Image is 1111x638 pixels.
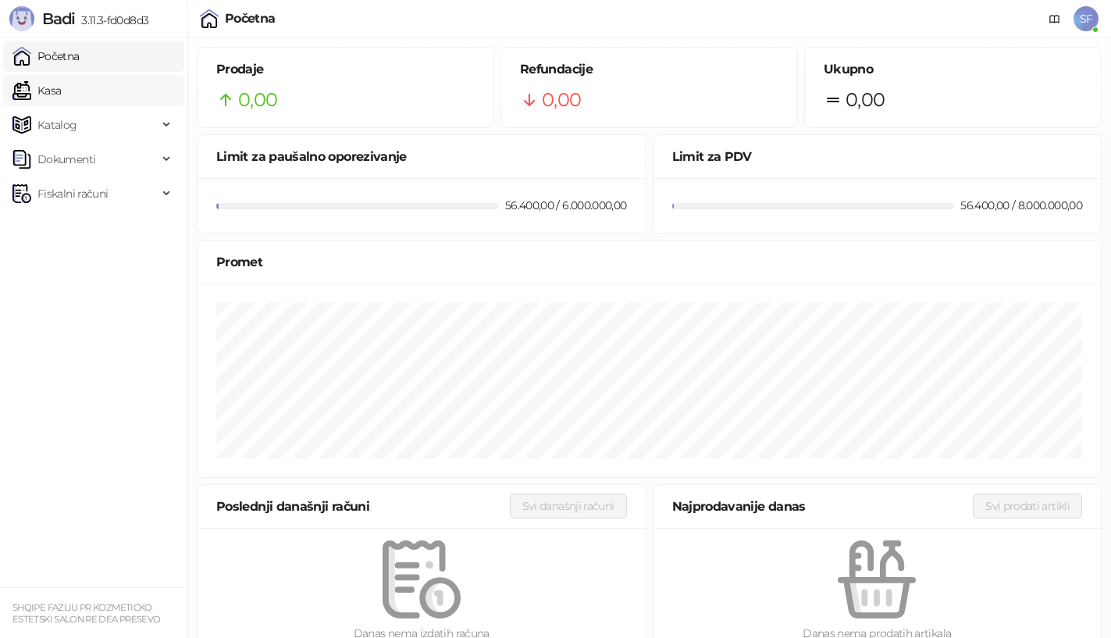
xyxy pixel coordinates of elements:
[9,6,34,31] img: Logo
[37,144,95,175] span: Dokumenti
[238,85,277,115] span: 0,00
[12,75,61,106] a: Kasa
[502,197,630,214] div: 56.400,00 / 6.000.000,00
[12,602,160,625] small: SHQIPE FAZLIU PR KOZMETICKO ESTETSKI SALON RE DEA PRESEVO
[973,494,1082,519] button: Svi prodati artikli
[824,60,1082,79] h5: Ukupno
[216,497,510,516] div: Poslednji današnji računi
[672,497,974,516] div: Najprodavanije danas
[672,147,1083,166] div: Limit za PDV
[37,178,108,209] span: Fiskalni računi
[510,494,627,519] button: Svi današnji računi
[1042,6,1067,31] a: Dokumentacija
[75,13,148,27] span: 3.11.3-fd0d8d3
[216,252,1082,272] div: Promet
[42,9,75,28] span: Badi
[1074,6,1099,31] span: SF
[225,12,276,25] div: Početna
[12,41,80,72] a: Početna
[216,60,475,79] h5: Prodaje
[216,147,627,166] div: Limit za paušalno oporezivanje
[520,60,778,79] h5: Refundacije
[542,85,581,115] span: 0,00
[37,109,77,141] span: Katalog
[846,85,885,115] span: 0,00
[957,197,1085,214] div: 56.400,00 / 8.000.000,00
